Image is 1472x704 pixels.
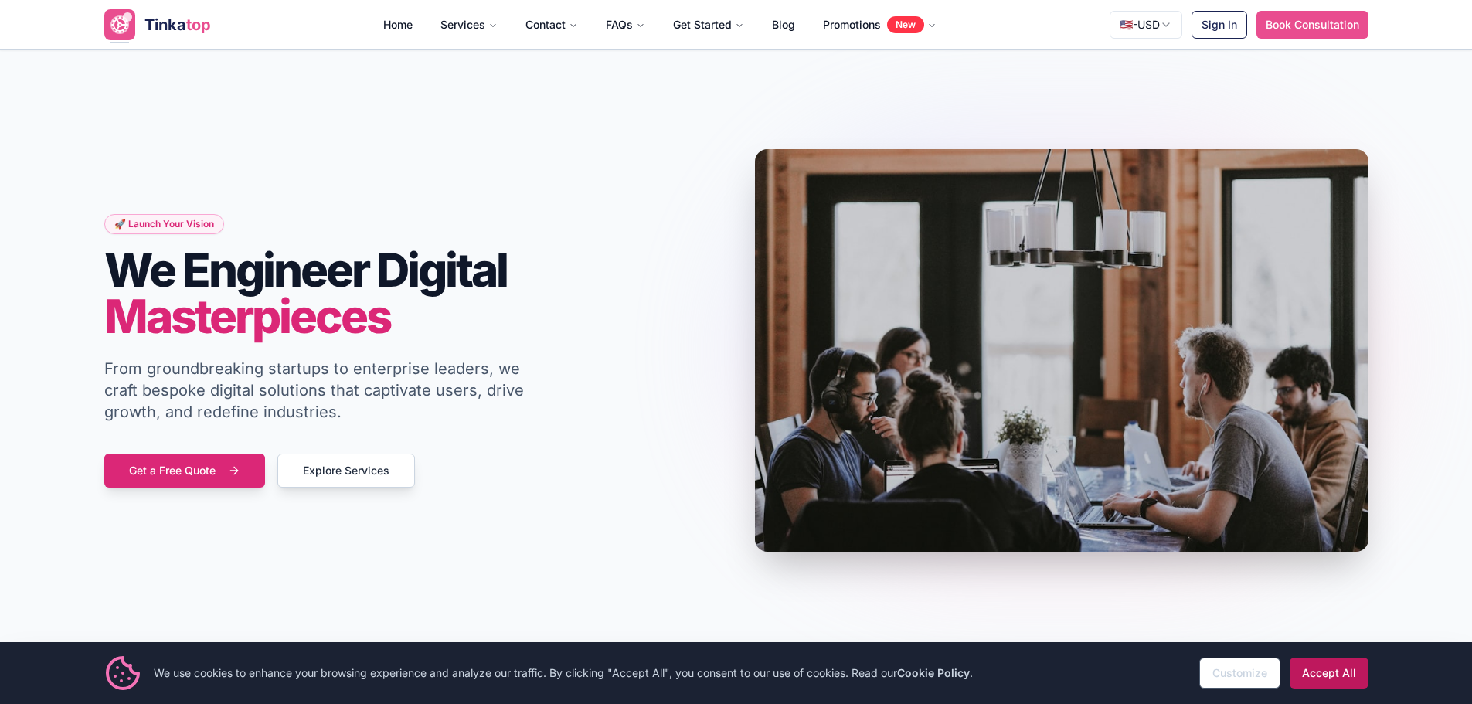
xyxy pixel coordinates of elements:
span: Tinka [144,15,186,34]
span: Masterpieces [104,288,390,344]
img: Team collaborating on a digital project [755,149,1368,552]
button: Get Started [661,9,756,40]
a: Customize [1199,658,1280,689]
button: PromotionsNew [811,9,949,40]
p: We use cookies to enhance your browsing experience and analyze our traffic. By clicking "Accept A... [154,665,973,681]
span: top [186,15,211,34]
nav: Main [371,9,949,40]
div: 🚀 Launch Your Vision [104,214,224,234]
a: Blog [760,9,807,40]
div: New [887,16,924,33]
button: Book Consultation [1256,11,1368,39]
button: Sign In [1192,11,1247,39]
a: Cookie Policy [897,666,970,679]
a: Home [371,9,425,40]
button: Explore Services [277,454,415,488]
button: FAQs [593,9,658,40]
a: Tinkatop [104,9,211,40]
a: Blog [760,16,807,32]
a: Home [371,16,425,32]
button: Get a Free Quote [104,454,265,488]
button: Accept All [1290,658,1368,689]
p: From groundbreaking startups to enterprise leaders, we craft bespoke digital solutions that capti... [104,358,549,423]
button: Contact [513,9,590,40]
button: Services [428,9,510,40]
h1: We Engineer Digital [104,247,718,339]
